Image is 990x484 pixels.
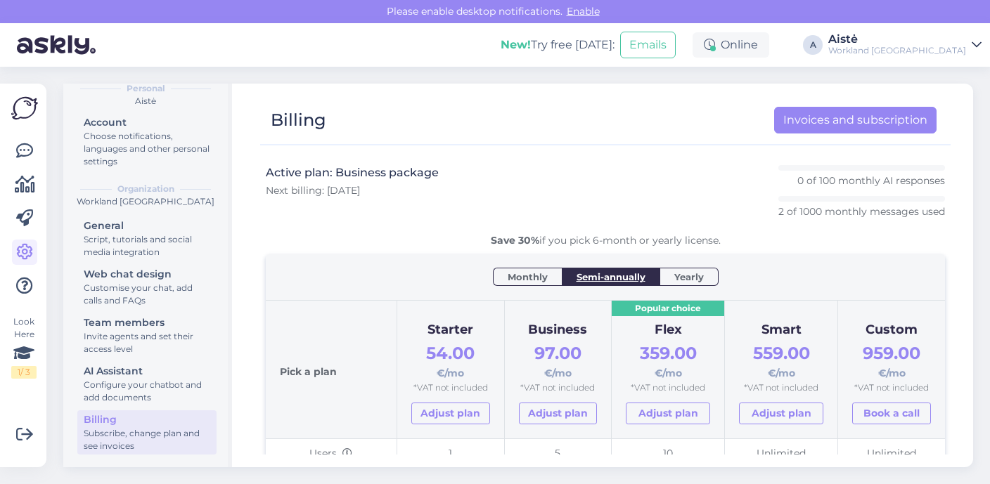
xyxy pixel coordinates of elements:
td: 10 [612,439,725,469]
button: Book a call [852,403,931,424]
div: Subscribe, change plan and see invoices [84,427,210,452]
div: Billing [271,107,326,133]
div: Popular choice [612,301,724,317]
div: Account [84,115,210,130]
div: A [803,35,823,55]
div: Look Here [11,315,37,379]
a: BillingSubscribe, change plan and see invoices [77,410,217,454]
a: Adjust plan [519,403,598,424]
span: Monthly [508,270,548,284]
td: Users [266,439,397,469]
span: 97.00 [534,343,581,363]
div: €/mo [411,340,490,381]
div: Flex [626,320,710,340]
td: 5 [504,439,612,469]
b: Organization [117,183,174,195]
div: Configure your chatbot and add documents [84,379,210,404]
div: Custom [852,320,931,340]
p: 0 of 100 monthly AI responses [797,174,945,188]
span: Semi-annually [577,270,645,284]
div: Customise your chat, add calls and FAQs [84,282,210,307]
a: AccountChoose notifications, languages and other personal settings [77,113,217,170]
div: Invite agents and set their access level [84,330,210,355]
td: Unlimited [725,439,838,469]
a: AI AssistantConfigure your chatbot and add documents [77,362,217,406]
div: Aistė [75,95,217,107]
div: *VAT not included [519,381,598,395]
span: 359.00 [640,343,697,363]
span: 959.00 [863,343,920,363]
td: Unlimited [838,439,945,469]
div: Team members [84,315,210,330]
div: Script, tutorials and social media integration [84,233,210,259]
div: Web chat design [84,267,210,282]
div: Smart [739,320,823,340]
div: Online [693,32,769,58]
img: Askly Logo [11,95,38,122]
span: Next billing: [DATE] [266,184,360,197]
div: Workland [GEOGRAPHIC_DATA] [828,45,966,56]
div: *VAT not included [411,381,490,395]
div: Workland [GEOGRAPHIC_DATA] [75,195,217,208]
a: Invoices and subscription [774,107,937,133]
b: New! [501,38,531,51]
div: Choose notifications, languages and other personal settings [84,130,210,168]
div: General [84,218,210,233]
div: €/mo [626,340,710,381]
h3: Active plan: Business package [266,165,439,181]
a: Adjust plan [739,403,823,424]
div: Billing [84,412,210,427]
td: 1 [397,439,504,469]
span: Yearly [674,270,704,284]
div: 1 / 3 [11,366,37,379]
div: Pick a plan [280,315,382,424]
a: AistėWorkland [GEOGRAPHIC_DATA] [828,34,982,56]
div: Try free [DATE]: [501,37,615,53]
div: Business [519,320,598,340]
a: Web chat designCustomise your chat, add calls and FAQs [77,265,217,309]
a: Adjust plan [626,403,710,424]
button: Emails [620,32,676,58]
span: 54.00 [426,343,475,363]
a: Adjust plan [411,403,490,424]
a: GeneralScript, tutorials and social media integration [77,216,217,261]
span: Enable [562,5,604,18]
p: 2 of 1000 monthly messages used [778,204,945,218]
div: AI Assistant [84,364,210,379]
div: *VAT not included [626,381,710,395]
b: Save 30% [491,234,539,247]
div: Starter [411,320,490,340]
div: *VAT not included [739,381,823,395]
div: *VAT not included [852,381,931,395]
div: €/mo [519,340,598,381]
b: Personal [127,82,165,95]
div: €/mo [739,340,823,381]
a: Team membersInvite agents and set their access level [77,313,217,358]
div: Aistė [828,34,966,45]
span: 559.00 [753,343,810,363]
div: if you pick 6-month or yearly license. [266,233,945,248]
div: €/mo [852,340,931,381]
